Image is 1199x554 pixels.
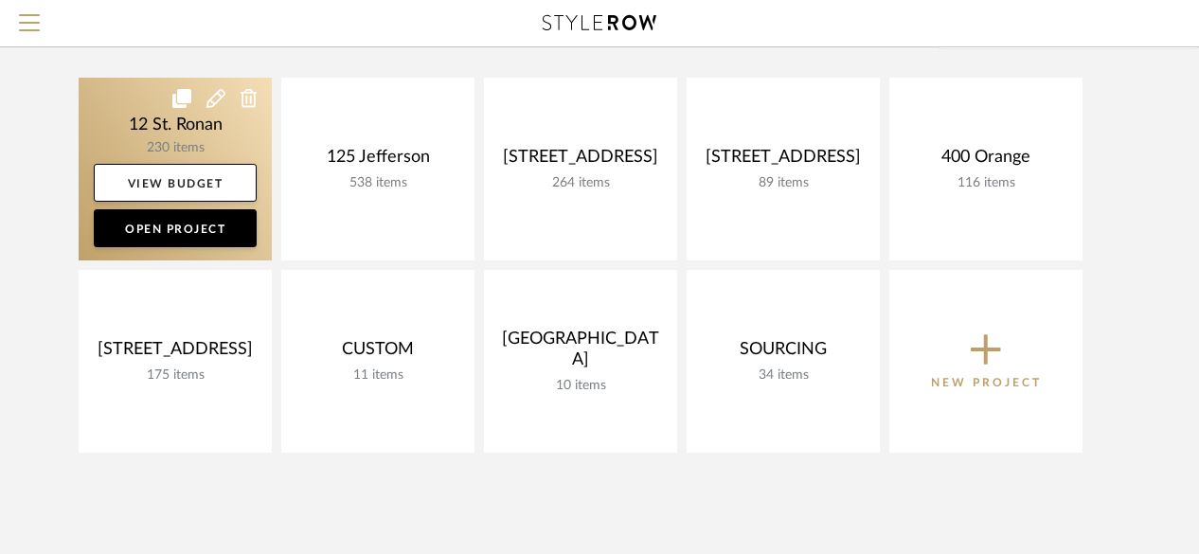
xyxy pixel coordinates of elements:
[296,147,459,175] div: 125 Jefferson
[296,175,459,191] div: 538 items
[94,164,257,202] a: View Budget
[702,147,865,175] div: [STREET_ADDRESS]
[499,175,662,191] div: 264 items
[296,367,459,384] div: 11 items
[94,209,257,247] a: Open Project
[889,270,1083,453] button: New Project
[702,175,865,191] div: 89 items
[296,339,459,367] div: CUSTOM
[499,378,662,394] div: 10 items
[94,339,257,367] div: [STREET_ADDRESS]
[702,367,865,384] div: 34 items
[904,147,1067,175] div: 400 Orange
[702,339,865,367] div: SOURCING
[499,147,662,175] div: [STREET_ADDRESS]
[931,373,1042,392] p: New Project
[94,367,257,384] div: 175 items
[499,329,662,378] div: [GEOGRAPHIC_DATA]
[904,175,1067,191] div: 116 items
